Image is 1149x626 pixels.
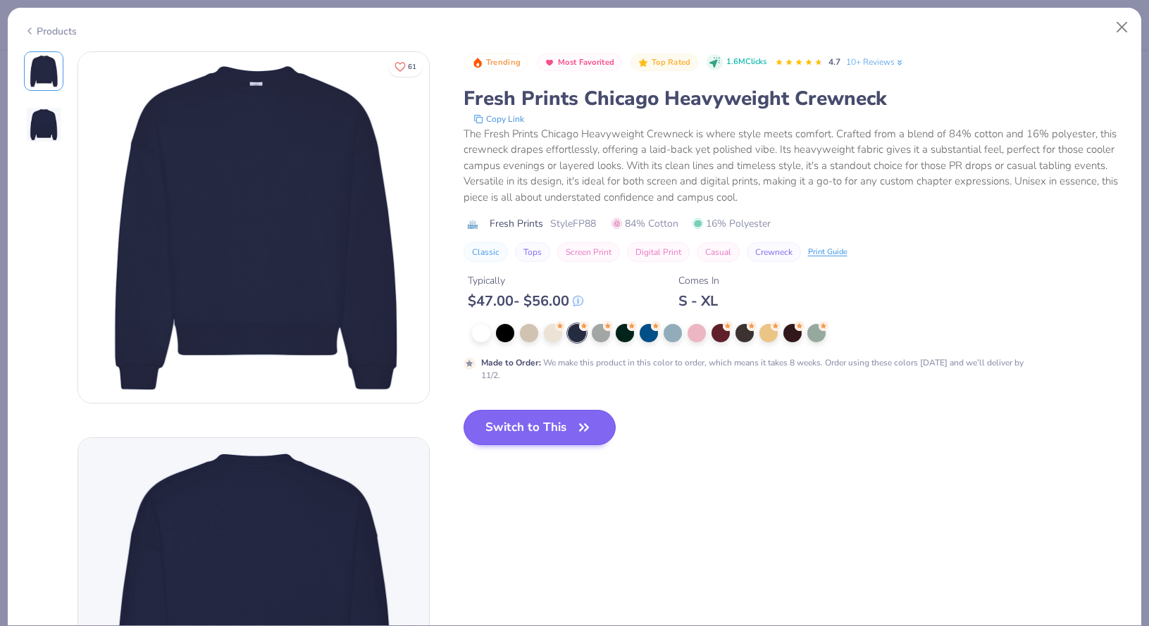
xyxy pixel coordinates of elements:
[464,85,1126,112] div: Fresh Prints Chicago Heavyweight Crewneck
[678,273,719,288] div: Comes In
[464,126,1126,206] div: The Fresh Prints Chicago Heavyweight Crewneck is where style meets comfort. Crafted from a blend ...
[408,63,416,70] span: 61
[27,108,61,142] img: Back
[464,242,508,262] button: Classic
[678,292,719,310] div: S - XL
[550,216,596,231] span: Style FP88
[611,216,678,231] span: 84% Cotton
[465,54,528,72] button: Badge Button
[652,58,691,66] span: Top Rated
[537,54,622,72] button: Badge Button
[486,58,521,66] span: Trending
[78,52,429,403] img: Front
[627,242,690,262] button: Digital Print
[481,356,1027,382] div: We make this product in this color to order, which means it takes 8 weeks. Order using these colo...
[1109,14,1136,41] button: Close
[464,219,483,230] img: brand logo
[388,56,423,77] button: Like
[27,54,61,88] img: Front
[828,56,840,68] span: 4.7
[468,273,583,288] div: Typically
[692,216,771,231] span: 16% Polyester
[638,57,649,68] img: Top Rated sort
[490,216,543,231] span: Fresh Prints
[481,357,541,368] strong: Made to Order :
[558,58,614,66] span: Most Favorited
[464,410,616,445] button: Switch to This
[515,242,550,262] button: Tops
[544,57,555,68] img: Most Favorited sort
[747,242,801,262] button: Crewneck
[472,57,483,68] img: Trending sort
[469,112,528,126] button: copy to clipboard
[775,51,823,74] div: 4.7 Stars
[846,56,905,68] a: 10+ Reviews
[24,24,77,39] div: Products
[808,246,847,258] div: Print Guide
[557,242,620,262] button: Screen Print
[697,242,740,262] button: Casual
[468,292,583,310] div: $ 47.00 - $ 56.00
[631,54,698,72] button: Badge Button
[726,56,766,68] span: 1.6M Clicks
